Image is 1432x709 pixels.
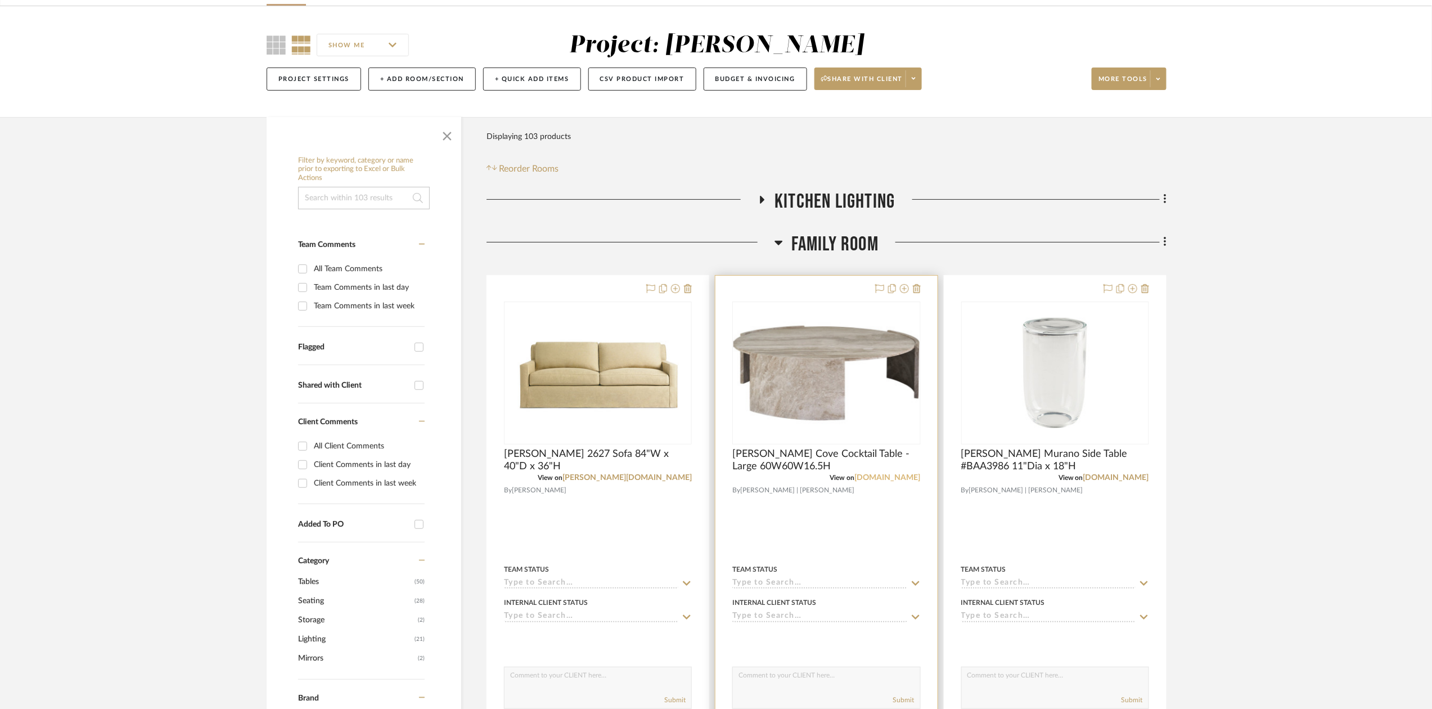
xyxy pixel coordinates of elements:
div: All Team Comments [314,260,422,278]
button: Reorder Rooms [487,162,559,176]
div: All Client Comments [314,437,422,455]
button: CSV Product Import [588,68,696,91]
span: Share with client [821,75,903,92]
span: (50) [415,573,425,591]
img: Baker Murano Side Table #BAA3986 11"Dia x 18"H [962,318,1148,428]
div: Shared with Client [298,381,409,391]
button: Close [436,123,458,145]
img: A.Rudin 2627 Sofa 84"W x 40"D x 36"H [505,311,691,434]
div: Team Status [732,564,777,575]
div: Team Status [504,564,549,575]
a: [PERSON_NAME][DOMAIN_NAME] [562,474,692,482]
div: Client Comments in last day [314,456,422,474]
span: Kitchen Lighting [774,190,895,214]
input: Type to Search… [961,578,1136,589]
button: Submit [893,695,915,705]
span: Lighting [298,630,412,649]
span: Team Comments [298,241,355,249]
span: [PERSON_NAME] | [PERSON_NAME] [740,485,854,496]
button: More tools [1092,68,1167,90]
div: Team Comments in last day [314,279,422,297]
div: Internal Client Status [504,598,588,608]
span: [PERSON_NAME] | [PERSON_NAME] [969,485,1083,496]
h6: Filter by keyword, category or name prior to exporting to Excel or Bulk Actions [298,156,430,183]
button: Project Settings [267,68,361,91]
span: Mirrors [298,649,415,668]
button: Share with client [814,68,922,90]
div: 0 [733,302,920,444]
div: Displaying 103 products [487,125,571,148]
span: By [732,485,740,496]
span: (28) [415,592,425,610]
input: Type to Search… [961,612,1136,622]
div: Team Status [961,564,1006,575]
span: Seating [298,591,412,611]
input: Type to Search… [732,578,907,589]
span: By [504,485,512,496]
div: Team Comments in last week [314,297,422,315]
span: Tables [298,572,412,591]
button: Budget & Invoicing [704,68,807,91]
span: (2) [418,649,425,667]
input: Type to Search… [732,612,907,622]
span: Category [298,557,329,566]
a: [DOMAIN_NAME] [1083,474,1149,482]
span: Client Comments [298,418,358,426]
a: [DOMAIN_NAME] [855,474,921,482]
input: Search within 103 results [298,187,430,209]
span: [PERSON_NAME] 2627 Sofa 84"W x 40"D x 36"H [504,448,692,473]
button: Submit [664,695,686,705]
input: Type to Search… [504,612,678,622]
div: Client Comments in last week [314,474,422,492]
span: Storage [298,611,415,630]
span: Brand [298,694,319,702]
span: Reorder Rooms [499,162,559,176]
span: [PERSON_NAME] Cove Cocktail Table - Large 60W60W16.5H [732,448,920,473]
img: Baker Cove Cocktail Table - Large 60W60W16.5H [733,318,919,428]
span: (2) [418,611,425,629]
span: By [961,485,969,496]
span: (21) [415,630,425,648]
span: [PERSON_NAME] Murano Side Table #BAA3986 11"Dia x 18"H [961,448,1149,473]
div: Flagged [298,343,409,352]
button: Submit [1122,695,1143,705]
span: View on [830,474,855,481]
div: Internal Client Status [961,598,1045,608]
span: Family Room [791,232,879,257]
span: More tools [1098,75,1147,92]
input: Type to Search… [504,578,678,589]
span: View on [1059,474,1083,481]
div: Internal Client Status [732,598,816,608]
button: + Quick Add Items [483,68,581,91]
span: [PERSON_NAME] [512,485,566,496]
div: Added To PO [298,520,409,529]
div: Project: [PERSON_NAME] [569,34,864,57]
button: + Add Room/Section [368,68,476,91]
span: View on [538,474,562,481]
